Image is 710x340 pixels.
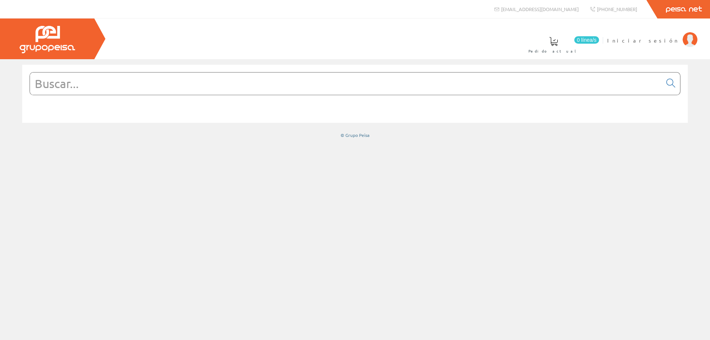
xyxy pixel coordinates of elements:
[607,31,697,38] a: Iniciar sesión
[597,6,637,12] span: [PHONE_NUMBER]
[30,73,662,95] input: Buscar...
[528,47,579,55] span: Pedido actual
[607,37,679,44] span: Iniciar sesión
[22,132,688,138] div: © Grupo Peisa
[501,6,579,12] span: [EMAIL_ADDRESS][DOMAIN_NAME]
[574,36,599,44] span: 0 línea/s
[20,26,75,53] img: Grupo Peisa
